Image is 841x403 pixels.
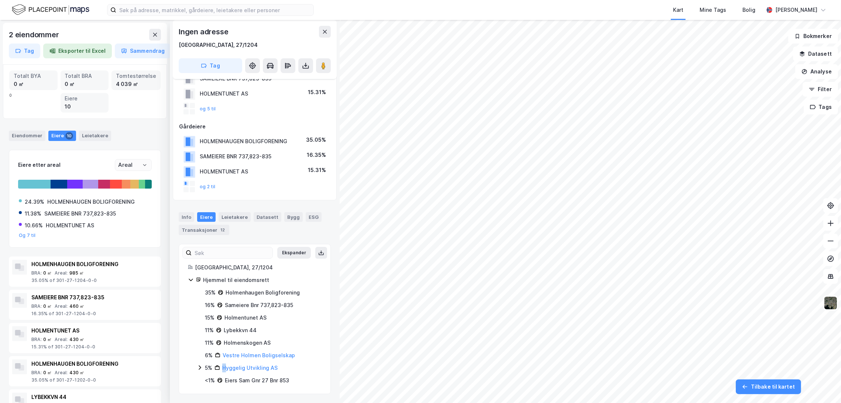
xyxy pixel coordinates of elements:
[308,88,326,97] div: 15.31%
[18,161,115,169] div: Eiere etter areal
[795,64,838,79] button: Analyse
[69,370,85,376] div: 430 ㎡
[307,151,326,159] div: 16.35%
[179,58,242,73] button: Tag
[65,72,104,80] div: Totalt BRA
[205,351,213,360] div: 6%
[9,70,161,113] div: 0
[179,225,229,235] div: Transaksjoner
[31,377,158,383] div: 35.05% of 301-27-1202-0-0
[225,376,289,385] div: Eiers Sam Gnr 27 Bnr 853
[79,131,111,141] div: Leietakere
[31,370,42,376] div: BRA :
[9,29,61,41] div: 2 eiendommer
[306,212,322,222] div: ESG
[203,276,322,285] div: Hjemmel til eiendomsrett
[31,270,42,276] div: BRA :
[47,197,135,206] div: HOLMENHAUGEN BOLIGFORENING
[31,311,158,317] div: 16.35% of 301-27-1204-0-0
[43,337,52,342] div: 0 ㎡
[205,301,215,310] div: 16%
[43,303,52,309] div: 0 ㎡
[736,379,801,394] button: Tilbake til kartet
[14,72,53,80] div: Totalt BYA
[116,4,313,15] input: Søk på adresse, matrikkel, gårdeiere, leietakere eller personer
[31,278,158,283] div: 35.05% of 301-27-1204-0-0
[788,29,838,44] button: Bokmerker
[12,3,89,16] img: logo.f888ab2527a4732fd821a326f86c7f29.svg
[195,263,322,272] div: [GEOGRAPHIC_DATA], 27/1204
[804,100,838,114] button: Tags
[254,212,281,222] div: Datasett
[284,212,303,222] div: Bygg
[223,352,295,358] a: Vestre Holmen Boligselskap
[225,301,293,310] div: Sameiere Bnr 737,823-835
[115,159,151,170] input: ClearOpen
[43,370,52,376] div: 0 ㎡
[179,41,258,49] div: [GEOGRAPHIC_DATA], 27/1204
[200,89,248,98] div: HOLMENTUNET AS
[31,359,158,368] div: HOLMENHAUGEN BOLIGFORENING
[65,132,73,139] div: 10
[200,152,271,161] div: SAMEIERE BNR 737,823-835
[31,303,42,309] div: BRA :
[31,326,158,335] div: HOLMENTUNET AS
[55,270,68,276] div: Areal :
[192,247,272,258] input: Søk
[804,368,841,403] div: Kontrollprogram for chat
[69,303,85,309] div: 460 ㎡
[115,44,171,58] button: Sammendrag
[116,80,156,88] div: 4 039 ㎡
[205,326,214,335] div: 11%
[205,338,214,347] div: 11%
[31,337,42,342] div: BRA :
[25,221,43,230] div: 10.66%
[116,72,156,80] div: Tomtestørrelse
[277,247,311,259] button: Ekspander
[226,288,300,297] div: Holmenhaugen Boligforening
[224,338,271,347] div: Holmenskogen AS
[205,313,214,322] div: 15%
[65,94,104,103] div: Eiere
[31,344,158,350] div: 15.31% of 301-27-1204-0-0
[205,376,215,385] div: <1%
[44,209,116,218] div: SAMEIERE BNR 737,823-835
[9,44,40,58] button: Tag
[824,296,838,310] img: 9k=
[46,221,94,230] div: HOLMENTUNET AS
[25,209,41,218] div: 11.38%
[69,337,85,342] div: 430 ㎡
[55,303,68,309] div: Areal :
[200,167,248,176] div: HOLMENTUNET AS
[219,212,251,222] div: Leietakere
[31,393,158,402] div: LYBEKKVN 44
[219,226,226,234] div: 12
[142,162,148,168] button: Open
[673,6,683,14] div: Kart
[306,135,326,144] div: 35.05%
[14,80,53,88] div: 0 ㎡
[804,368,841,403] iframe: Chat Widget
[205,364,212,372] div: 5%
[43,270,52,276] div: 0 ㎡
[222,365,278,371] a: Hyggelig Utvikling AS
[742,6,755,14] div: Bolig
[803,82,838,97] button: Filter
[179,212,194,222] div: Info
[31,260,158,269] div: HOLMENHAUGEN BOLIGFORENING
[200,137,287,146] div: HOLMENHAUGEN BOLIGFORENING
[775,6,817,14] div: [PERSON_NAME]
[55,370,68,376] div: Areal :
[65,80,104,88] div: 0 ㎡
[179,122,330,131] div: Gårdeiere
[224,313,267,322] div: Holmentunet AS
[205,288,216,297] div: 35%
[31,293,158,302] div: SAMEIERE BNR 737,823-835
[308,166,326,175] div: 15.31%
[43,44,112,58] button: Eksporter til Excel
[48,131,76,141] div: Eiere
[65,103,104,111] div: 10
[69,270,84,276] div: 985 ㎡
[197,212,216,222] div: Eiere
[55,337,68,342] div: Areal :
